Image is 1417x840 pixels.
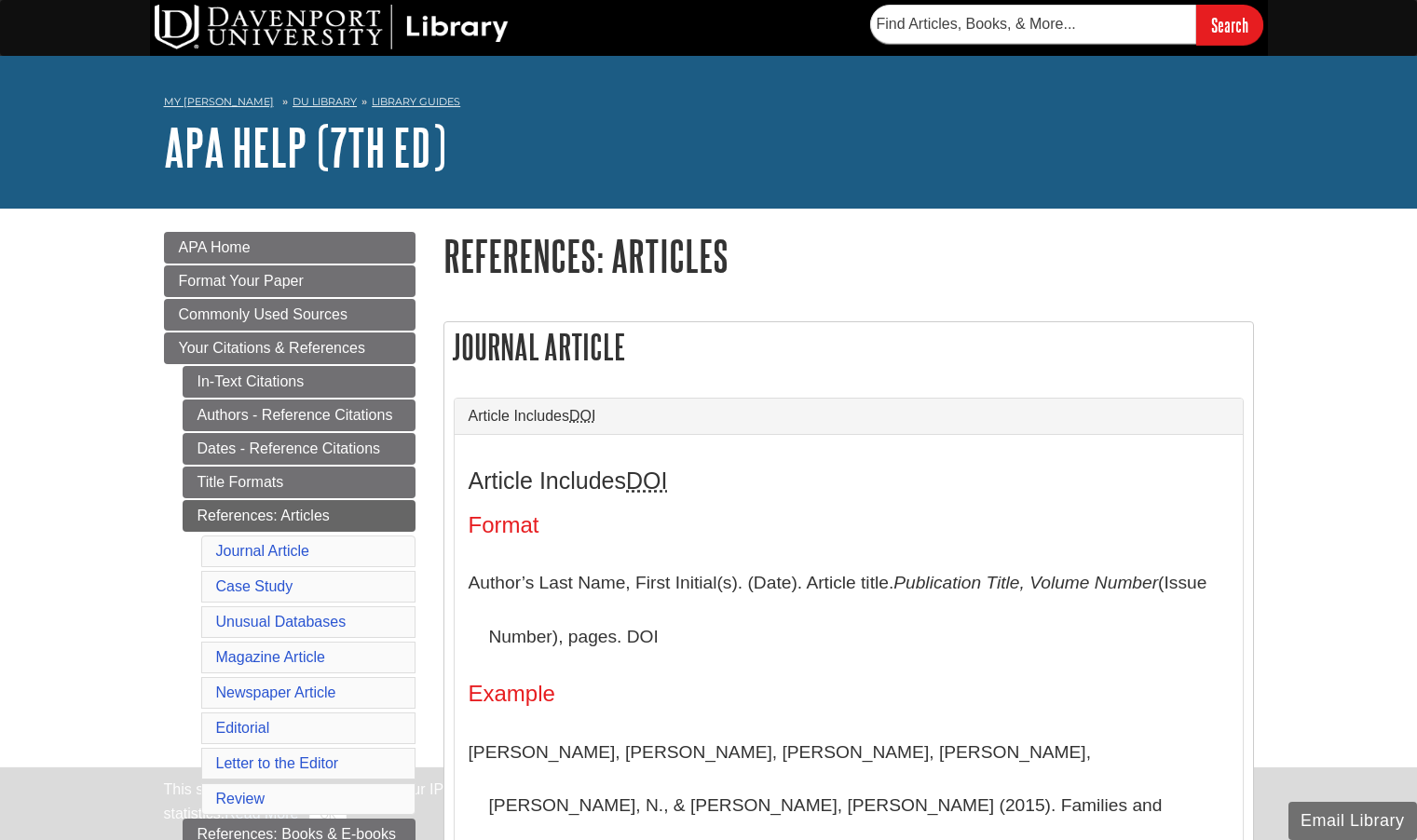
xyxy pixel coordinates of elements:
[444,322,1253,372] h2: Journal Article
[179,273,304,289] span: Format Your Paper
[216,684,336,700] a: Newspaper Article
[443,232,1254,279] h1: References: Articles
[469,682,1229,706] h4: Example
[164,118,446,176] a: APA Help (7th Ed)
[293,95,357,108] a: DU Library
[183,366,416,398] a: In-Text Citations
[164,265,416,297] a: Format Your Paper
[870,5,1196,44] input: Find Articles, Books, & More...
[569,408,595,424] abbr: Digital Object Identifier. This is the string of numbers associated with a particular article. No...
[626,467,667,494] abbr: Digital Object Identifier. This is the string of numbers associated with a particular article. No...
[216,755,339,771] a: Letter to the Editor
[179,239,251,255] span: APA Home
[469,556,1229,663] p: Author’s Last Name, First Initial(s). (Date). Article title. (Issue Number), pages. DOI
[183,400,416,431] a: Authors - Reference Citations
[469,513,1229,537] h4: Format
[179,306,347,322] span: Commonly Used Sources
[216,720,270,736] a: Editorial
[372,95,460,108] a: Library Guides
[893,573,1158,592] i: Publication Title, Volume Number
[216,791,265,806] a: Review
[164,94,274,110] a: My [PERSON_NAME]
[216,578,293,594] a: Case Study
[183,467,416,498] a: Title Formats
[870,5,1263,45] form: Searches DU Library's articles, books, and more
[164,89,1254,119] nav: breadcrumb
[179,340,365,356] span: Your Citations & References
[164,232,416,264] a: APA Home
[1196,5,1263,45] input: Search
[155,5,509,49] img: DU Library
[216,649,325,665] a: Magazine Article
[1288,802,1417,840] button: Email Library
[183,433,416,465] a: Dates - Reference Citations
[469,408,1229,425] a: Article IncludesDOI
[164,299,416,331] a: Commonly Used Sources
[164,332,416,364] a: Your Citations & References
[183,500,416,532] a: References: Articles
[216,543,310,559] a: Journal Article
[469,467,1229,495] h3: Article Includes
[216,614,347,630] a: Unusual Databases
